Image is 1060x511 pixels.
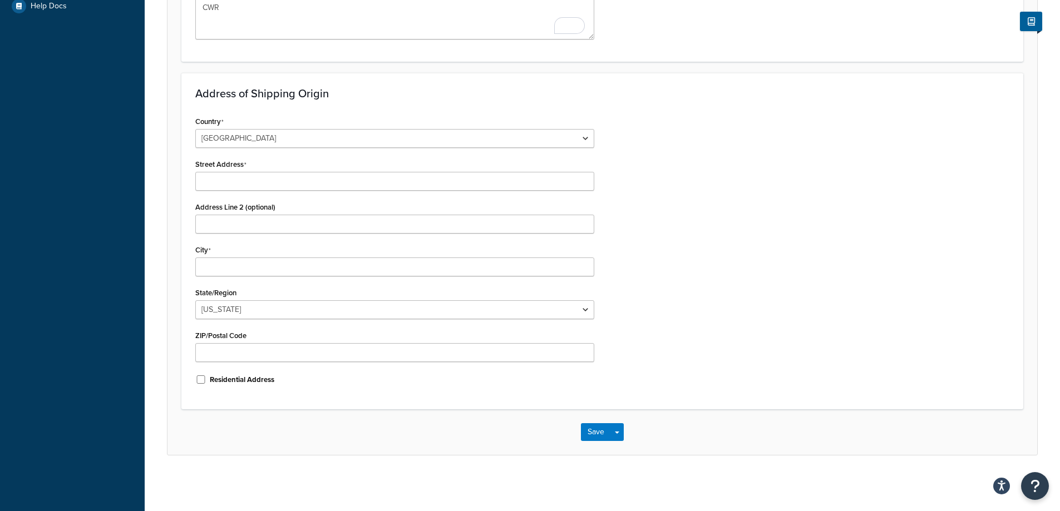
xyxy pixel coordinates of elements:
[1020,12,1042,31] button: Show Help Docs
[210,375,274,385] label: Residential Address
[31,2,67,11] span: Help Docs
[195,246,211,255] label: City
[195,289,236,297] label: State/Region
[195,160,246,169] label: Street Address
[581,423,611,441] button: Save
[195,331,246,340] label: ZIP/Postal Code
[195,87,1009,100] h3: Address of Shipping Origin
[1021,472,1049,500] button: Open Resource Center
[195,203,275,211] label: Address Line 2 (optional)
[195,117,224,126] label: Country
